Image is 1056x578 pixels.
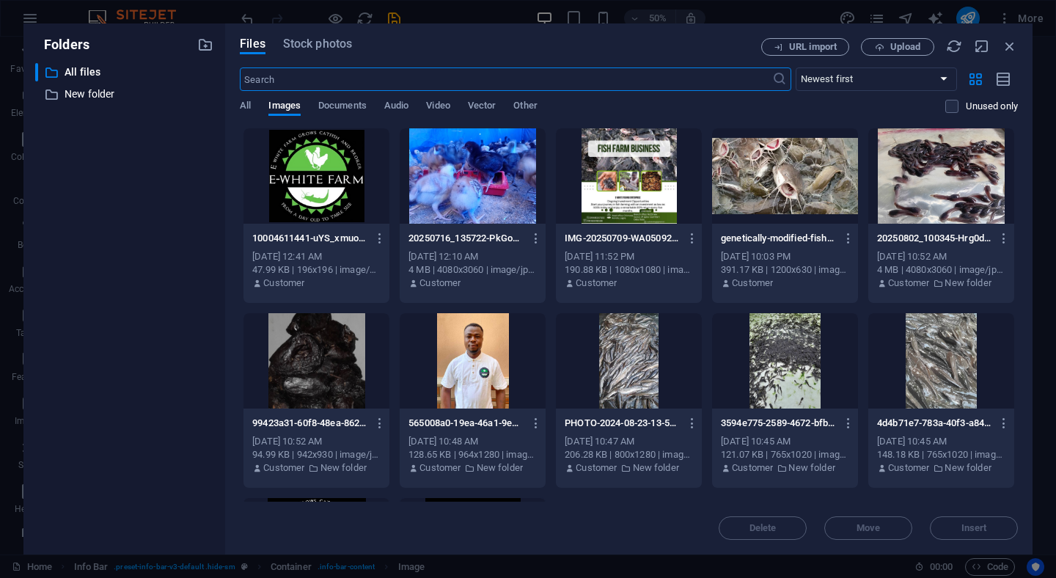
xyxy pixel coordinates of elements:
[565,461,693,475] div: By: Customer | Folder: New folder
[252,250,381,263] div: [DATE] 12:41 AM
[35,35,89,54] p: Folders
[320,461,367,475] p: New folder
[877,263,1005,277] div: 4 MB | 4080x3060 | image/jpeg
[861,38,934,56] button: Upload
[263,461,304,475] p: Customer
[877,435,1005,448] div: [DATE] 10:45 AM
[565,250,693,263] div: [DATE] 11:52 PM
[788,461,835,475] p: New folder
[888,277,929,290] p: Customer
[408,417,523,430] p: 565008a0-19ea-46a1-9e12-a314a428caf7-HIfMLT-2vKKc5CzNOx-yow.jpg
[945,277,991,290] p: New folder
[263,277,304,290] p: Customer
[419,461,461,475] p: Customer
[721,232,835,245] p: genetically-modified-fish_Web-PoTAHfBrsYcAjS45Hc9eSg.webp
[35,85,213,103] div: New folder
[576,461,617,475] p: Customer
[565,263,693,277] div: 190.88 KB | 1080x1080 | image/jpeg
[408,250,537,263] div: [DATE] 12:10 AM
[890,43,920,51] span: Upload
[65,86,186,103] p: New folder
[65,64,186,81] p: All files
[35,63,38,81] div: ​
[888,461,929,475] p: Customer
[966,100,1018,113] p: Displays only files that are not in use on the website. Files added during this session can still...
[1002,38,1018,54] i: Close
[477,461,523,475] p: New folder
[240,97,251,117] span: All
[565,232,679,245] p: IMG-20250709-WA05092-a2a3GN4e7TnyNHYmN3Qe-g.jpg
[721,435,849,448] div: [DATE] 10:45 AM
[408,448,537,461] div: 128.65 KB | 964x1280 | image/jpeg
[240,35,265,53] span: Files
[721,417,835,430] p: 3594e775-2589-4672-bfb9-d18c22762a7c-XYdmkIVwZK6ixdc5rpEYJQ.JPG
[946,38,962,54] i: Reload
[565,417,679,430] p: PHOTO-2024-08-23-13-51-53-UnFzkJWyOwr3235rN9VQCQ.jpg
[877,250,1005,263] div: [DATE] 10:52 AM
[252,461,381,475] div: By: Customer | Folder: New folder
[252,448,381,461] div: 94.99 KB | 942x930 | image/jpeg
[252,417,367,430] p: 99423a31-60f8-48ea-862b-27ed99070f27-HBwFr_UVzeMNG2nLPOoQew.JPG
[408,232,523,245] p: 20250716_135722-PkGoGp-2pLu6xZjgS3AN1w.jpg
[721,461,849,475] div: By: Customer | Folder: New folder
[576,277,617,290] p: Customer
[468,97,496,117] span: Vector
[877,461,1005,475] div: By: Customer | Folder: New folder
[408,461,537,475] div: By: Customer | Folder: New folder
[721,448,849,461] div: 121.07 KB | 765x1020 | image/jpeg
[789,43,837,51] span: URL import
[732,461,773,475] p: Customer
[565,448,693,461] div: 206.28 KB | 800x1280 | image/jpeg
[974,38,990,54] i: Minimize
[732,277,773,290] p: Customer
[877,232,991,245] p: 20250802_100345-Hrg0dPriZbMgEilgolDTGA.jpg
[408,263,537,277] div: 4 MB | 4080x3060 | image/jpeg
[877,277,1005,290] div: By: Customer | Folder: New folder
[318,97,367,117] span: Documents
[252,263,381,277] div: 47.99 KB | 196x196 | image/png
[384,97,408,117] span: Audio
[283,35,352,53] span: Stock photos
[252,232,367,245] p: 10004611441-uYS_xmuoZZIawX7fa6Yr_w-cExfU5s47UBPra2P27-5Fw.png
[252,435,381,448] div: [DATE] 10:52 AM
[721,263,849,277] div: 391.17 KB | 1200x630 | image/webp
[633,461,679,475] p: New folder
[419,277,461,290] p: Customer
[877,417,991,430] p: 4d4b71e7-783a-40f3-a846-f95a4dadf111-eD1erBrrCYQexr6pvHwtfg.JPG
[513,97,537,117] span: Other
[761,38,849,56] button: URL import
[240,67,771,91] input: Search
[426,97,450,117] span: Video
[408,435,537,448] div: [DATE] 10:48 AM
[268,97,301,117] span: Images
[197,37,213,53] i: Create new folder
[721,250,849,263] div: [DATE] 10:03 PM
[565,435,693,448] div: [DATE] 10:47 AM
[877,448,1005,461] div: 148.18 KB | 765x1020 | image/jpeg
[945,461,991,475] p: New folder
